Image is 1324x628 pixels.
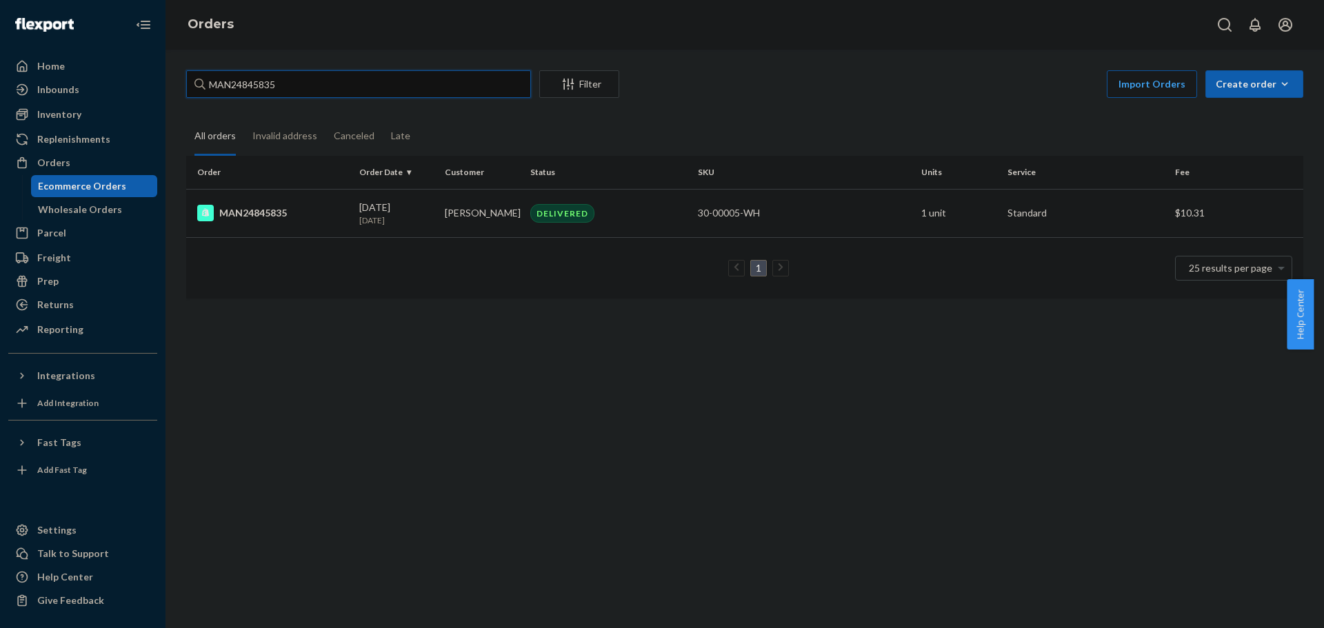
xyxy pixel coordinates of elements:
[186,70,531,98] input: Search orders
[8,247,157,269] a: Freight
[916,156,1001,189] th: Units
[37,570,93,584] div: Help Center
[1205,70,1303,98] button: Create order
[1007,206,1164,220] p: Standard
[15,18,74,32] img: Flexport logo
[37,594,104,607] div: Give Feedback
[37,59,65,73] div: Home
[37,156,70,170] div: Orders
[8,152,157,174] a: Orders
[1272,11,1299,39] button: Open account menu
[8,392,157,414] a: Add Integration
[8,519,157,541] a: Settings
[1170,156,1303,189] th: Fee
[698,206,910,220] div: 30-00005-WH
[1107,70,1197,98] button: Import Orders
[37,251,71,265] div: Freight
[130,11,157,39] button: Close Navigation
[391,118,410,154] div: Late
[8,543,157,565] a: Talk to Support
[525,156,692,189] th: Status
[37,523,77,537] div: Settings
[37,464,87,476] div: Add Fast Tag
[37,369,95,383] div: Integrations
[8,294,157,316] a: Returns
[8,79,157,101] a: Inbounds
[8,432,157,454] button: Fast Tags
[1170,189,1303,237] td: $10.31
[8,55,157,77] a: Home
[8,365,157,387] button: Integrations
[8,222,157,244] a: Parcel
[359,214,434,226] p: [DATE]
[8,459,157,481] a: Add Fast Tag
[753,262,764,274] a: Page 1 is your current page
[540,77,619,91] div: Filter
[197,205,348,221] div: MAN24845835
[334,118,374,154] div: Canceled
[1287,279,1314,350] button: Help Center
[8,318,157,341] a: Reporting
[37,397,99,409] div: Add Integration
[38,203,122,216] div: Wholesale Orders
[37,298,74,312] div: Returns
[8,270,157,292] a: Prep
[37,226,66,240] div: Parcel
[194,118,236,156] div: All orders
[1241,11,1269,39] button: Open notifications
[530,204,594,223] div: DELIVERED
[31,199,158,221] a: Wholesale Orders
[916,189,1001,237] td: 1 unit
[177,5,245,45] ol: breadcrumbs
[445,166,519,178] div: Customer
[8,103,157,125] a: Inventory
[8,128,157,150] a: Replenishments
[38,179,126,193] div: Ecommerce Orders
[37,83,79,97] div: Inbounds
[1211,11,1238,39] button: Open Search Box
[692,156,916,189] th: SKU
[186,156,354,189] th: Order
[31,175,158,197] a: Ecommerce Orders
[439,189,525,237] td: [PERSON_NAME]
[1189,262,1272,274] span: 25 results per page
[37,132,110,146] div: Replenishments
[37,436,81,449] div: Fast Tags
[37,547,109,560] div: Talk to Support
[359,201,434,226] div: [DATE]
[1216,77,1293,91] div: Create order
[252,118,317,154] div: Invalid address
[1002,156,1170,189] th: Service
[8,566,157,588] a: Help Center
[8,589,157,611] button: Give Feedback
[37,108,81,121] div: Inventory
[539,70,619,98] button: Filter
[188,17,234,32] a: Orders
[37,274,59,288] div: Prep
[37,323,83,336] div: Reporting
[354,156,439,189] th: Order Date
